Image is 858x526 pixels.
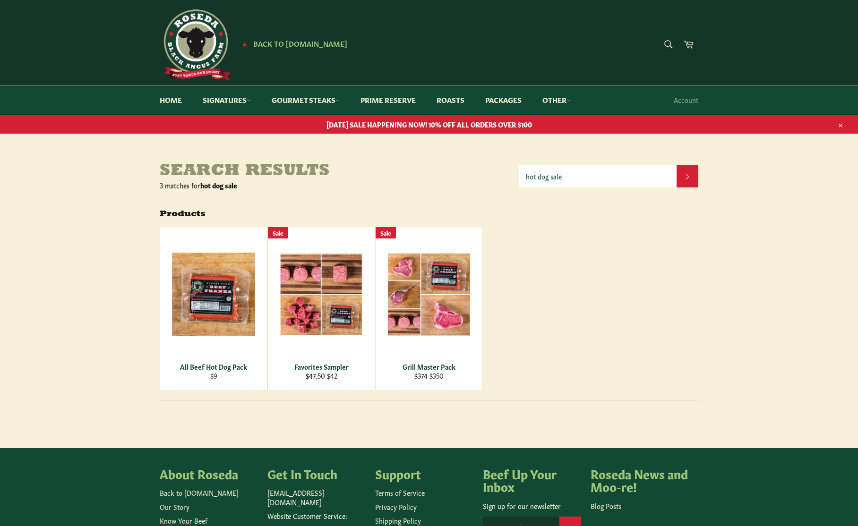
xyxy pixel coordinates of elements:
a: Favorites Sampler Favorites Sampler $47.50 $42 [267,227,375,390]
div: All Beef Hot Dog Pack [166,362,261,371]
div: Grill Master Pack [382,362,477,371]
a: Prime Reserve [351,85,425,114]
a: Know Your Beef [160,516,207,525]
a: Privacy Policy [375,502,417,511]
h4: Get In Touch [267,467,366,480]
p: 3 matches for [160,181,519,190]
p: Sign up for our newsletter [483,501,581,510]
img: Favorites Sampler [280,253,363,336]
div: $42 [274,371,369,380]
img: All Beef Hot Dog Pack [172,253,255,336]
h4: Beef Up Your Inbox [483,467,581,493]
input: Search [519,165,677,187]
s: $47.50 [306,371,325,380]
a: Roasts [427,85,474,114]
p: Website Customer Service: [267,511,366,520]
h4: Support [375,467,473,480]
strong: hot dog sale [200,180,237,190]
a: Other [533,85,580,114]
div: Sale [268,227,288,239]
a: ★ Back to [DOMAIN_NAME] [237,40,347,48]
a: Home [150,85,191,114]
span: Back to [DOMAIN_NAME] [253,38,347,48]
a: Signatures [193,85,260,114]
a: Shipping Policy [375,516,421,525]
a: Gourmet Steaks [262,85,349,114]
a: Back to [DOMAIN_NAME] [160,488,239,497]
a: Blog Posts [591,501,621,510]
a: All Beef Hot Dog Pack All Beef Hot Dog Pack $9 [160,227,267,390]
div: Sale [376,227,396,239]
div: $9 [166,371,261,380]
h1: Search results [160,162,519,181]
img: Grill Master Pack [387,253,471,336]
a: Grill Master Pack Grill Master Pack $374 $350 [375,227,483,390]
a: Packages [476,85,531,114]
a: Account [669,86,703,114]
img: Roseda Beef [160,9,231,80]
div: Favorites Sampler [274,362,369,371]
h2: Products [160,209,698,221]
s: $374 [414,371,428,380]
a: Our Story [160,502,189,511]
span: ★ [242,40,247,48]
a: Terms of Service [375,488,425,497]
h4: About Roseda [160,467,258,480]
div: $350 [382,371,477,380]
p: [EMAIL_ADDRESS][DOMAIN_NAME] [267,488,366,507]
h4: Roseda News and Moo-re! [591,467,689,493]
